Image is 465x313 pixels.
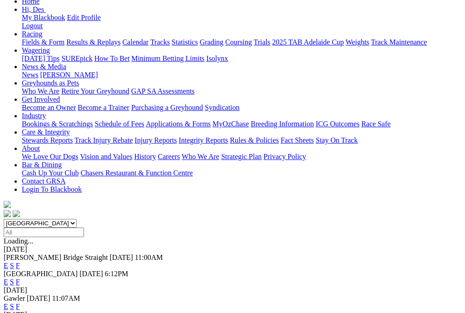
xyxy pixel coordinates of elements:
a: Results & Replays [66,38,120,46]
a: Who We Are [182,153,219,160]
a: Minimum Betting Limits [131,55,204,62]
a: How To Bet [94,55,130,62]
a: [DATE] Tips [22,55,59,62]
input: Select date [4,228,84,237]
div: Hi, Des [22,14,461,30]
div: About [22,153,461,161]
span: 11:00AM [135,253,163,261]
span: Loading... [4,237,33,245]
div: Care & Integrity [22,136,461,144]
a: E [4,278,8,286]
a: Retire Your Greyhound [61,87,129,95]
div: Wagering [22,55,461,63]
a: Vision and Values [80,153,132,160]
a: Isolynx [206,55,228,62]
a: Hi, Des [22,5,46,13]
a: Greyhounds as Pets [22,79,79,87]
a: Statistics [172,38,198,46]
a: Syndication [205,104,239,111]
div: [DATE] [4,286,461,294]
a: About [22,144,40,152]
a: Industry [22,112,46,119]
a: Who We Are [22,87,59,95]
div: News & Media [22,71,461,79]
a: E [4,303,8,310]
a: Track Injury Rebate [74,136,133,144]
a: Privacy Policy [263,153,306,160]
a: Stewards Reports [22,136,73,144]
a: Strategic Plan [221,153,262,160]
a: F [16,303,20,310]
div: Bar & Dining [22,169,461,177]
a: Grading [200,38,223,46]
a: Calendar [122,38,148,46]
a: Race Safe [361,120,390,128]
span: 6:12PM [105,270,129,278]
a: S [10,262,14,269]
a: Careers [158,153,180,160]
a: 2025 TAB Adelaide Cup [272,38,344,46]
a: S [10,278,14,286]
a: Bookings & Scratchings [22,120,93,128]
span: [DATE] [27,294,50,302]
a: Wagering [22,46,50,54]
div: Industry [22,120,461,128]
a: Contact GRSA [22,177,65,185]
a: My Blackbook [22,14,65,21]
a: Become an Owner [22,104,76,111]
a: Stay On Track [316,136,357,144]
a: Weights [346,38,369,46]
a: Care & Integrity [22,128,70,136]
a: Coursing [225,38,252,46]
a: F [16,262,20,269]
a: Breeding Information [251,120,314,128]
a: Rules & Policies [230,136,279,144]
span: 11:07AM [52,294,80,302]
span: [PERSON_NAME] Bridge Straight [4,253,108,261]
a: [PERSON_NAME] [40,71,98,79]
a: News & Media [22,63,66,70]
div: Get Involved [22,104,461,112]
img: twitter.svg [13,210,20,217]
span: Gawler [4,294,25,302]
a: Login To Blackbook [22,185,82,193]
span: [GEOGRAPHIC_DATA] [4,270,78,278]
a: Integrity Reports [178,136,228,144]
a: Schedule of Fees [94,120,144,128]
a: SUREpick [61,55,92,62]
a: News [22,71,38,79]
a: Become a Trainer [78,104,129,111]
a: GAP SA Assessments [131,87,195,95]
a: Edit Profile [67,14,101,21]
a: Racing [22,30,42,38]
span: [DATE] [109,253,133,261]
div: [DATE] [4,245,461,253]
a: Trials [253,38,270,46]
img: facebook.svg [4,210,11,217]
div: Greyhounds as Pets [22,87,461,95]
a: Fields & Form [22,38,64,46]
span: Hi, Des [22,5,44,13]
a: Logout [22,22,43,30]
img: logo-grsa-white.png [4,201,11,208]
a: S [10,303,14,310]
a: Applications & Forms [146,120,211,128]
div: Racing [22,38,461,46]
a: Injury Reports [134,136,177,144]
a: F [16,278,20,286]
a: MyOzChase [213,120,249,128]
a: E [4,262,8,269]
a: History [134,153,156,160]
a: Fact Sheets [281,136,314,144]
a: Chasers Restaurant & Function Centre [80,169,193,177]
span: [DATE] [79,270,103,278]
a: Cash Up Your Club [22,169,79,177]
a: Tracks [150,38,170,46]
a: Get Involved [22,95,60,103]
a: Purchasing a Greyhound [131,104,203,111]
a: We Love Our Dogs [22,153,78,160]
a: Track Maintenance [371,38,427,46]
a: ICG Outcomes [316,120,359,128]
a: Bar & Dining [22,161,62,169]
